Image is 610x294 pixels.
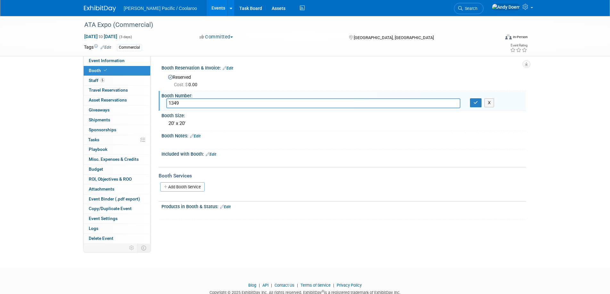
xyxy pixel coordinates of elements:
[89,206,132,211] span: Copy/Duplicate Event
[161,111,526,119] div: Booth Size:
[161,63,526,71] div: Booth Reservation & Invoice:
[84,204,150,214] a: Copy/Duplicate Event
[89,167,103,172] span: Budget
[354,35,434,40] span: [GEOGRAPHIC_DATA], [GEOGRAPHIC_DATA]
[89,58,125,63] span: Event Information
[89,186,114,192] span: Attachments
[124,6,197,11] span: [PERSON_NAME] Pacific / Coolaroo
[248,283,256,288] a: Blog
[505,34,512,39] img: Format-Inperson.png
[161,131,526,139] div: Booth Notes:
[484,98,494,107] button: X
[89,216,118,221] span: Event Settings
[84,76,150,86] a: Staff5
[117,44,142,51] div: Commercial
[84,5,116,12] img: ExhibitDay
[126,244,137,252] td: Personalize Event Tab Strip
[206,152,216,157] a: Edit
[89,147,107,152] span: Playbook
[104,69,107,72] i: Booth reservation complete
[89,87,128,93] span: Travel Reservations
[101,45,111,50] a: Edit
[82,19,490,31] div: ATA Expo (Commercial)
[220,205,231,209] a: Edit
[89,107,110,112] span: Giveaways
[84,224,150,233] a: Logs
[84,194,150,204] a: Event Binder (.pdf export)
[84,155,150,164] a: Misc. Expenses & Credits
[84,86,150,95] a: Travel Reservations
[89,157,139,162] span: Misc. Expenses & Credits
[166,118,521,128] div: 20' x 20'
[84,184,150,194] a: Attachments
[89,78,105,83] span: Staff
[84,34,118,39] span: [DATE] [DATE]
[190,134,201,138] a: Edit
[119,35,132,39] span: (3 days)
[295,283,300,288] span: |
[84,125,150,135] a: Sponsorships
[510,44,527,47] div: Event Rating
[84,56,150,66] a: Event Information
[98,34,104,39] span: to
[161,149,526,158] div: Included with Booth:
[89,117,110,122] span: Shipments
[275,283,294,288] a: Contact Us
[84,95,150,105] a: Asset Reservations
[84,234,150,243] a: Delete Event
[513,35,528,39] div: In-Person
[89,97,127,102] span: Asset Reservations
[492,4,520,11] img: Andy Doerr
[332,283,336,288] span: |
[257,283,261,288] span: |
[322,290,324,293] sup: ®
[337,283,362,288] a: Privacy Policy
[84,165,150,174] a: Budget
[454,3,483,14] a: Search
[84,145,150,154] a: Playbook
[462,33,528,43] div: Event Format
[174,82,200,87] span: 0.00
[197,34,235,40] button: Committed
[160,182,205,192] a: Add Booth Service
[301,283,331,288] a: Terms of Service
[100,78,105,83] span: 5
[161,91,526,99] div: Booth Number:
[137,244,151,252] td: Toggle Event Tabs
[89,196,140,201] span: Event Binder (.pdf export)
[84,66,150,76] a: Booth
[89,176,132,182] span: ROI, Objectives & ROO
[84,135,150,145] a: Tasks
[84,175,150,184] a: ROI, Objectives & ROO
[166,72,521,88] div: Reserved
[262,283,268,288] a: API
[84,115,150,125] a: Shipments
[161,202,526,210] div: Products in Booth & Status:
[223,66,233,70] a: Edit
[84,44,111,51] td: Tags
[89,68,108,73] span: Booth
[174,82,188,87] span: Cost: $
[89,236,113,241] span: Delete Event
[463,6,477,11] span: Search
[89,226,98,231] span: Logs
[88,137,99,142] span: Tasks
[84,105,150,115] a: Giveaways
[269,283,274,288] span: |
[89,127,116,132] span: Sponsorships
[159,172,526,179] div: Booth Services
[84,214,150,224] a: Event Settings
